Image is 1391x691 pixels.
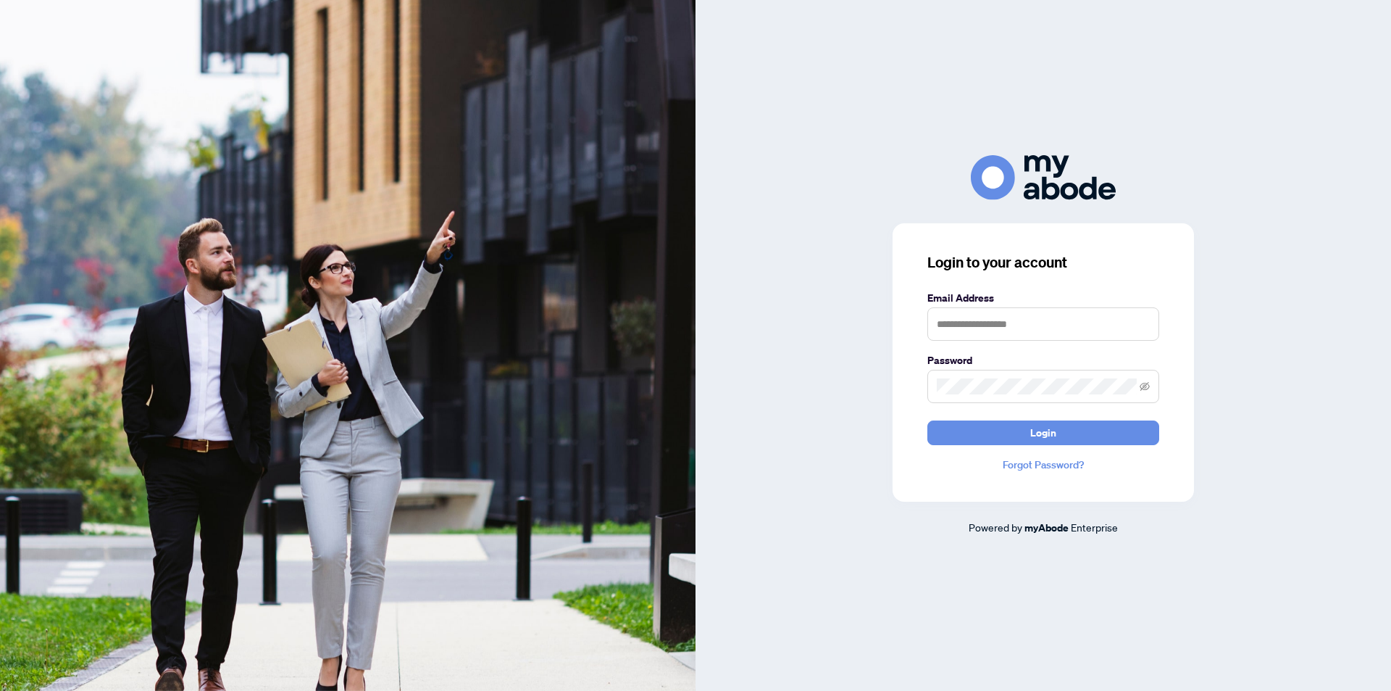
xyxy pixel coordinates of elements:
span: Login [1030,421,1056,444]
a: myAbode [1024,520,1069,536]
img: ma-logo [971,155,1116,199]
span: Enterprise [1071,521,1118,534]
h3: Login to your account [927,252,1159,273]
span: eye-invisible [1140,381,1150,392]
label: Email Address [927,290,1159,306]
button: Login [927,421,1159,445]
span: Powered by [969,521,1022,534]
label: Password [927,352,1159,368]
a: Forgot Password? [927,457,1159,473]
